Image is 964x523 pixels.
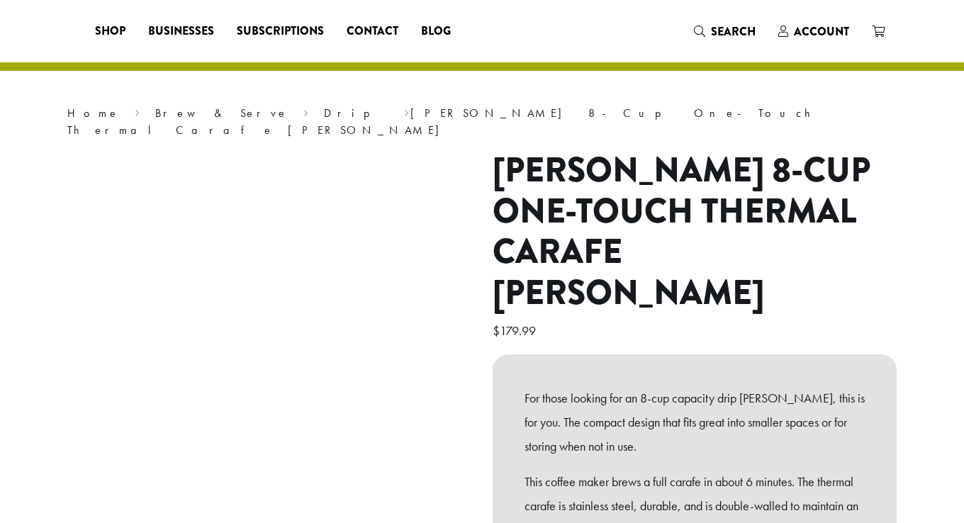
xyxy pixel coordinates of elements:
[794,23,849,40] span: Account
[711,23,756,40] span: Search
[303,100,308,122] span: ›
[67,106,120,120] a: Home
[84,20,137,43] a: Shop
[493,322,500,339] span: $
[225,20,335,43] a: Subscriptions
[410,20,462,43] a: Blog
[148,23,214,40] span: Businesses
[137,20,225,43] a: Businesses
[493,322,539,339] bdi: 179.99
[493,150,897,313] h1: [PERSON_NAME] 8-Cup One-Touch Thermal Carafe [PERSON_NAME]
[525,386,865,458] p: For those looking for an 8-cup capacity drip [PERSON_NAME], this is for you. The compact design t...
[155,106,288,120] a: Brew & Serve
[92,150,447,505] img: Bonavita 8-Cup One-Touch Thermal Carafe Brewer
[237,23,324,40] span: Subscriptions
[683,20,767,43] a: Search
[767,20,861,43] a: Account
[347,23,398,40] span: Contact
[67,105,897,139] nav: Breadcrumb
[421,23,451,40] span: Blog
[404,100,409,122] span: ›
[335,20,410,43] a: Contact
[95,23,125,40] span: Shop
[324,106,389,120] a: Drip
[135,100,140,122] span: ›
